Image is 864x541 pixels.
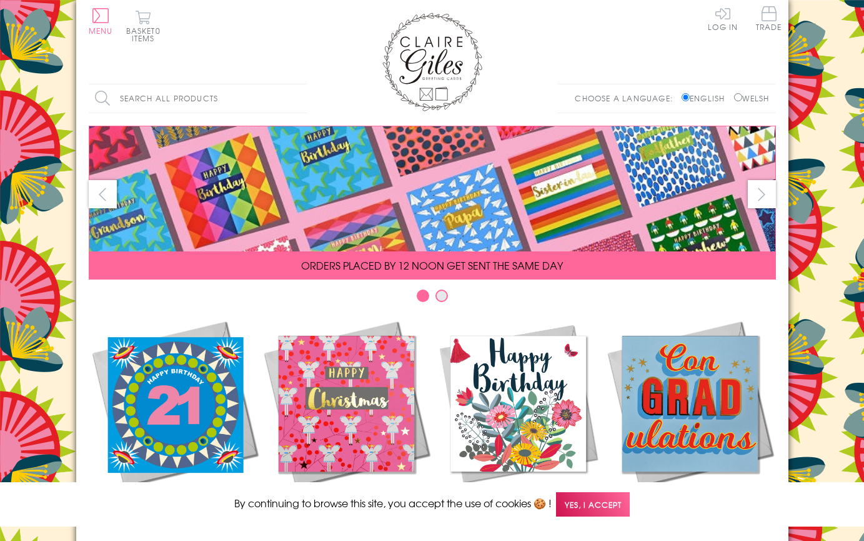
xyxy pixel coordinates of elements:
[89,25,113,36] span: Menu
[748,180,776,208] button: next
[604,318,776,514] a: Academic
[89,318,261,514] a: New Releases
[295,84,307,113] input: Search
[756,6,782,31] span: Trade
[301,258,563,273] span: ORDERS PLACED BY 12 NOON GET SENT THE SAME DAY
[734,93,770,104] label: Welsh
[756,6,782,33] a: Trade
[435,290,448,302] button: Carousel Page 2
[556,492,630,517] span: Yes, I accept
[734,93,742,101] input: Welsh
[89,84,307,113] input: Search all products
[89,289,776,308] div: Carousel Pagination
[126,10,161,42] button: Basket0 items
[132,25,161,44] span: 0 items
[89,180,117,208] button: prev
[575,93,679,104] p: Choose a language:
[682,93,690,101] input: English
[417,290,429,302] button: Carousel Page 1 (Current Slide)
[682,93,731,104] label: English
[89,8,113,34] button: Menu
[261,318,432,514] a: Christmas
[432,318,604,514] a: Birthdays
[708,6,738,31] a: Log In
[382,13,482,111] img: Claire Giles Greetings Cards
